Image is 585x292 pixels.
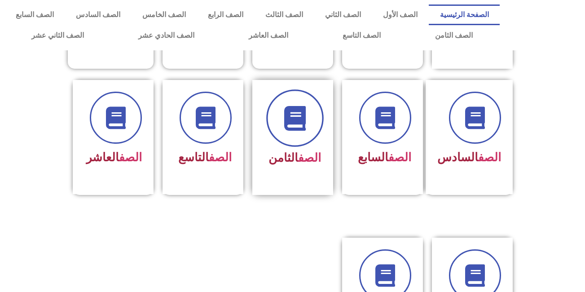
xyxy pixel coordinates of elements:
[408,25,500,46] a: الصف الثامن
[429,4,500,25] a: الصفحة الرئيسية
[314,4,372,25] a: الصف الثاني
[298,151,321,164] a: الصف
[111,25,222,46] a: الصف الحادي عشر
[178,150,232,164] span: التاسع
[131,4,197,25] a: الصف الخامس
[222,25,316,46] a: الصف العاشر
[437,150,501,164] span: السادس
[197,4,254,25] a: الصف الرابع
[255,4,314,25] a: الصف الثالث
[478,150,501,164] a: الصف
[4,4,65,25] a: الصف السابع
[86,150,142,164] span: العاشر
[316,25,408,46] a: الصف التاسع
[358,150,411,164] span: السابع
[65,4,131,25] a: الصف السادس
[372,4,429,25] a: الصف الأول
[268,151,321,164] span: الثامن
[119,150,142,164] a: الصف
[209,150,232,164] a: الصف
[4,25,111,46] a: الصف الثاني عشر
[388,150,411,164] a: الصف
